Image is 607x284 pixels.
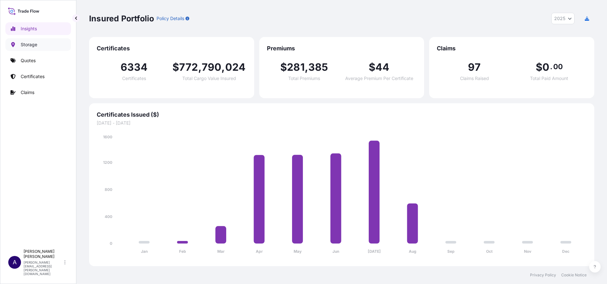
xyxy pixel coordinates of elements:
[524,249,532,254] tspan: Nov
[294,249,302,254] tspan: May
[345,76,413,81] span: Average Premium Per Certificate
[5,22,71,35] a: Insights
[105,214,112,219] tspan: 400
[530,76,568,81] span: Total Paid Amount
[5,54,71,67] a: Quotes
[468,62,480,72] span: 97
[172,62,179,72] span: $
[21,89,34,96] p: Claims
[460,76,489,81] span: Claims Raised
[562,249,569,254] tspan: Dec
[542,62,549,72] span: 0
[157,15,184,22] p: Policy Details
[221,62,225,72] span: ,
[553,64,563,69] span: 00
[217,249,225,254] tspan: Mar
[369,62,375,72] span: $
[141,249,148,254] tspan: Jan
[447,249,455,254] tspan: Sep
[202,62,222,72] span: 790
[267,45,417,52] span: Premiums
[305,62,308,72] span: ,
[280,62,287,72] span: $
[21,73,45,80] p: Certificates
[554,15,565,22] span: 2025
[21,41,37,48] p: Storage
[182,76,236,81] span: Total Cargo Value Insured
[530,273,556,278] a: Privacy Policy
[5,70,71,83] a: Certificates
[21,25,37,32] p: Insights
[561,273,587,278] a: Cookie Notice
[97,120,587,126] span: [DATE] - [DATE]
[368,249,381,254] tspan: [DATE]
[105,187,112,192] tspan: 800
[536,62,542,72] span: $
[103,160,112,165] tspan: 1200
[225,62,246,72] span: 024
[437,45,587,52] span: Claims
[179,249,186,254] tspan: Feb
[121,62,148,72] span: 6334
[97,111,587,119] span: Certificates Issued ($)
[486,249,493,254] tspan: Oct
[5,38,71,51] a: Storage
[198,62,202,72] span: ,
[551,13,575,24] button: Year Selector
[256,249,263,254] tspan: Apr
[288,76,320,81] span: Total Premiums
[287,62,305,72] span: 281
[550,64,552,69] span: .
[103,135,112,139] tspan: 1600
[89,13,154,24] p: Insured Portfolio
[122,76,146,81] span: Certificates
[179,62,198,72] span: 772
[308,62,328,72] span: 385
[409,249,416,254] tspan: Aug
[375,62,389,72] span: 44
[21,57,36,64] p: Quotes
[5,86,71,99] a: Claims
[13,259,17,266] span: A
[24,260,63,276] p: [PERSON_NAME][EMAIL_ADDRESS][PERSON_NAME][DOMAIN_NAME]
[110,241,112,246] tspan: 0
[332,249,339,254] tspan: Jun
[97,45,247,52] span: Certificates
[24,249,63,259] p: [PERSON_NAME] [PERSON_NAME]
